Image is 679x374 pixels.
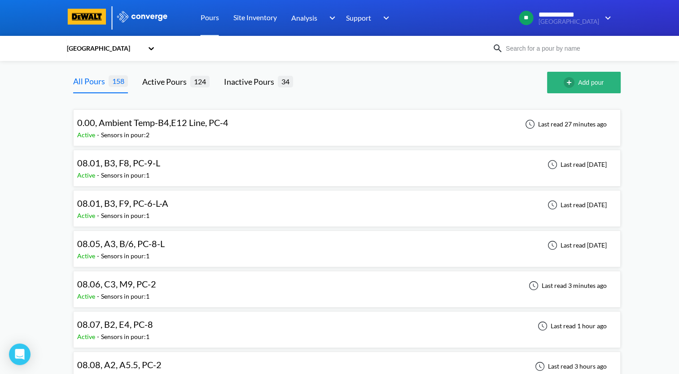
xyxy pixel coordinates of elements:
[73,120,621,127] a: 0.00, Ambient Temp-B4,E12 Line, PC-4Active-Sensors in pour:2Last read 27 minutes ago
[533,321,609,331] div: Last read 1 hour ago
[109,75,128,87] span: 158
[77,238,165,249] span: 08.05, A3, B/6, PC-8-L
[77,171,97,179] span: Active
[73,241,621,248] a: 08.05, A3, B/6, PC-8-LActive-Sensors in pour:1Last read [DATE]
[547,72,621,93] button: Add pour
[77,292,97,300] span: Active
[73,362,621,370] a: 08.08, A2, A5.5, PC-2Active-Sensors in pour:1Last read 3 hours ago
[524,280,609,291] div: Last read 3 minutes ago
[323,13,337,23] img: downArrow.svg
[73,75,109,87] div: All Pours
[97,252,101,260] span: -
[73,322,621,329] a: 08.07, B2, E4, PC-8Active-Sensors in pour:1Last read 1 hour ago
[101,251,149,261] div: Sensors in pour: 1
[190,76,210,87] span: 124
[520,119,609,130] div: Last read 27 minutes ago
[97,333,101,340] span: -
[101,211,149,221] div: Sensors in pour: 1
[97,212,101,219] span: -
[73,200,621,208] a: 08.01, B3, F9, PC-6-L-AActive-Sensors in pour:1Last read [DATE]
[101,170,149,180] div: Sensors in pour: 1
[599,13,613,23] img: downArrow.svg
[101,332,149,342] div: Sensors in pour: 1
[142,75,190,88] div: Active Pours
[77,319,153,330] span: 08.07, B2, E4, PC-8
[66,9,108,25] img: logo-dewalt.svg
[224,75,278,88] div: Inactive Pours
[73,160,621,168] a: 08.01, B3, F8, PC-9-LActive-Sensors in pour:1Last read [DATE]
[77,333,97,340] span: Active
[377,13,392,23] img: downArrow.svg
[73,281,621,289] a: 08.06, C3, M9, PC-2Active-Sensors in pour:1Last read 3 minutes ago
[564,77,578,88] img: add-circle-outline.svg
[77,117,228,128] span: 0.00, Ambient Temp-B4,E12 Line, PC-4
[291,12,317,23] span: Analysis
[77,198,168,209] span: 08.01, B3, F9, PC-6-L-A
[101,291,149,301] div: Sensors in pour: 1
[278,76,293,87] span: 34
[77,278,156,289] span: 08.06, C3, M9, PC-2
[77,359,162,370] span: 08.08, A2, A5.5, PC-2
[346,12,371,23] span: Support
[77,252,97,260] span: Active
[543,159,609,170] div: Last read [DATE]
[543,240,609,251] div: Last read [DATE]
[97,131,101,139] span: -
[97,171,101,179] span: -
[539,18,599,25] span: [GEOGRAPHIC_DATA]
[66,43,143,53] div: [GEOGRAPHIC_DATA]
[530,361,609,372] div: Last read 3 hours ago
[9,344,31,365] div: Open Intercom Messenger
[101,130,149,140] div: Sensors in pour: 2
[492,43,503,54] img: icon-search.svg
[77,212,97,219] span: Active
[97,292,101,300] span: -
[116,11,168,22] img: logo_ewhite.svg
[503,43,612,53] input: Search for a pour by name
[77,131,97,139] span: Active
[77,157,160,168] span: 08.01, B3, F8, PC-9-L
[543,200,609,210] div: Last read [DATE]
